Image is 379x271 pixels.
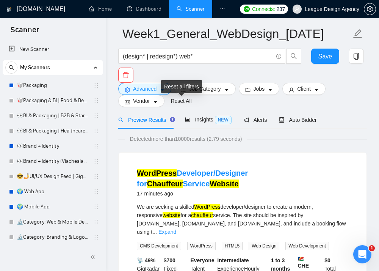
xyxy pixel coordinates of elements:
[17,139,89,154] a: 👀Brand + Identity
[93,173,99,180] span: holder
[174,83,235,95] button: barsJob Categorycaret-down
[5,24,45,40] span: Scanner
[137,242,181,250] span: CMS Development
[164,257,175,263] b: $ 700
[297,85,311,93] span: Client
[147,180,183,188] mark: Chauffeur
[17,108,89,123] a: 👀BI & Packaging | B2B & Startup
[118,95,164,107] button: idcardVendorcaret-down
[163,212,180,218] mark: website
[17,78,89,93] a: 🥡Packaging
[177,6,205,12] a: searchScanner
[252,5,275,13] span: Connects:
[137,257,155,263] b: 📡 49%
[17,154,89,169] a: 👀Brand + Identity (Viacheslav Crossing)
[93,204,99,210] span: holder
[17,123,89,139] a: 👀BI & Packaging | Healthcare & Beauty
[125,99,130,105] span: idcard
[324,257,330,263] b: $ 0
[119,72,133,79] span: delete
[298,256,322,269] b: CHE
[224,87,229,93] span: caret-down
[185,117,231,123] span: Insights
[5,61,17,74] button: search
[118,83,171,95] button: settingAdvancedcaret-down
[189,85,221,93] span: Job Category
[282,83,326,95] button: userClientcaret-down
[118,117,173,123] span: Preview Results
[314,87,319,93] span: caret-down
[210,180,238,188] mark: Website
[279,117,284,123] span: robot
[93,128,99,134] span: holder
[93,219,99,225] span: holder
[17,230,89,245] a: 🔬Category: Branding & Logo Design
[125,87,130,93] span: setting
[9,42,97,57] a: New Scanner
[137,169,248,188] a: WordPressDeveloper/Designer forChauffeurServiceWebsite
[137,203,348,236] div: We are seeking a skilled developer/designer to create a modern, responsive for a service. The sit...
[93,98,99,104] span: holder
[153,99,158,105] span: caret-down
[160,87,165,93] span: caret-down
[93,113,99,119] span: holder
[191,212,213,218] mark: chauffeur
[277,5,285,13] span: 237
[123,52,273,61] input: Search Freelance Jobs...
[244,257,246,263] b: -
[133,85,157,93] span: Advanced
[93,158,99,164] span: holder
[298,256,304,262] img: 🇸🇨
[17,93,89,108] a: 🥡Packaging & BI | Food & Beverage
[279,117,316,123] span: Auto Bidder
[17,184,89,199] a: 🌍 Web App
[285,242,329,250] span: Web Development
[268,87,273,93] span: caret-down
[3,42,103,57] li: New Scanner
[137,189,348,198] div: 17 minutes ago
[6,3,12,16] img: logo
[133,97,150,105] span: Vendor
[152,229,157,235] span: ...
[254,85,265,93] span: Jobs
[17,214,89,230] a: 🔬Category: Web & Mobile Design
[276,54,281,59] span: info-circle
[125,135,247,143] span: Detected more than 10000 results (2.79 seconds)
[93,189,99,195] span: holder
[353,29,363,39] span: edit
[349,53,363,60] span: copy
[187,242,216,250] span: WordPress
[220,6,225,11] span: ellipsis
[294,6,300,12] span: user
[185,117,190,122] span: area-chart
[158,229,176,235] a: Expand
[244,117,249,123] span: notification
[6,65,17,70] span: search
[289,87,294,93] span: user
[215,116,232,124] span: NEW
[244,117,267,123] span: Alerts
[127,6,161,12] a: dashboardDashboard
[217,257,249,263] b: Intermediate
[171,97,191,105] a: Reset All
[353,245,371,263] iframe: Intercom live chat
[90,253,98,261] span: double-left
[93,143,99,149] span: holder
[239,83,280,95] button: folderJobscaret-down
[311,49,339,64] button: Save
[364,6,376,12] a: setting
[222,242,243,250] span: HTML5
[89,6,112,12] a: homeHome
[169,116,176,123] div: Tooltip anchor
[20,60,50,75] span: My Scanners
[17,199,89,214] a: 🌍 Mobile App
[349,49,364,64] button: copy
[118,68,133,83] button: delete
[161,80,202,93] div: Reset all filters
[318,52,332,61] span: Save
[122,24,351,43] input: Scanner name...
[17,169,89,184] a: 😎🤳UI/UX Design Feed | GigRadar
[287,53,301,60] span: search
[286,49,301,64] button: search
